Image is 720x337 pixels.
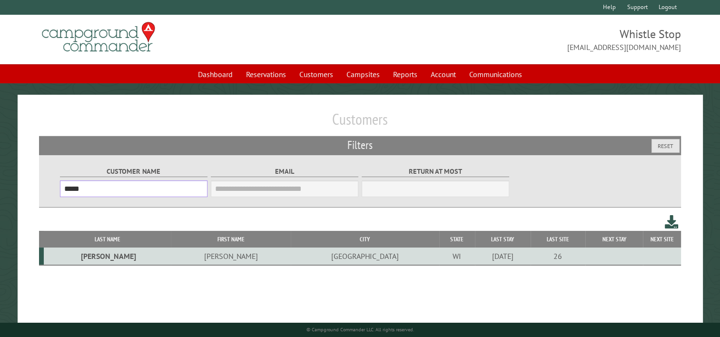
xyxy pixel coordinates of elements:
h2: Filters [39,136,681,154]
td: 26 [531,248,585,265]
span: Whistle Stop [EMAIL_ADDRESS][DOMAIN_NAME] [360,26,681,53]
td: [PERSON_NAME] [171,248,290,265]
a: Reports [387,65,423,83]
th: Next Stay [585,231,643,248]
label: Email [211,166,359,177]
th: City [291,231,439,248]
td: [GEOGRAPHIC_DATA] [291,248,439,265]
a: Dashboard [192,65,238,83]
td: WI [439,248,475,265]
th: Last Stay [475,231,531,248]
th: Last Name [44,231,171,248]
a: Customers [294,65,339,83]
img: Campground Commander [39,19,158,56]
a: Account [425,65,462,83]
div: [DATE] [476,251,529,261]
th: First Name [171,231,290,248]
a: Reservations [240,65,292,83]
th: Next Site [643,231,681,248]
td: [PERSON_NAME] [44,248,171,265]
label: Return at most [362,166,510,177]
label: Customer Name [60,166,208,177]
button: Reset [651,139,680,153]
small: © Campground Commander LLC. All rights reserved. [306,327,414,333]
a: Download this customer list (.csv) [665,213,679,231]
th: State [439,231,475,248]
h1: Customers [39,110,681,136]
a: Campsites [341,65,385,83]
th: Last Site [531,231,585,248]
a: Communications [464,65,528,83]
